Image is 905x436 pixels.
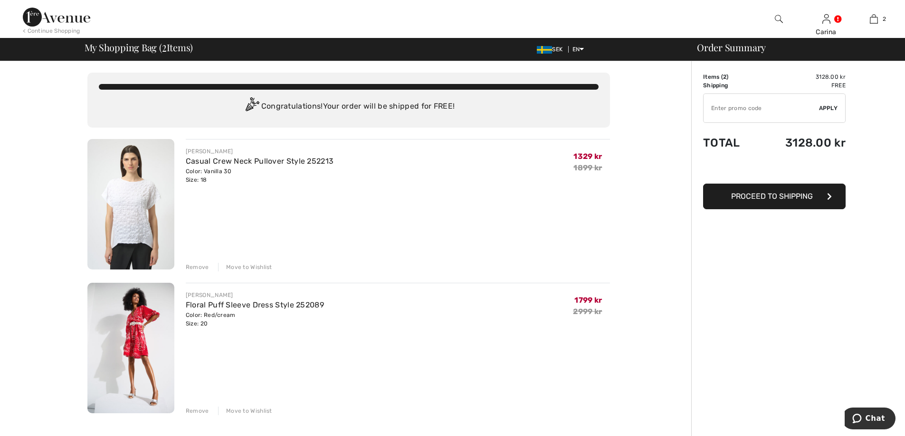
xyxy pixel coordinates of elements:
[703,184,846,209] button: Proceed to Shipping
[757,81,846,90] td: Free
[775,13,783,25] img: search the website
[23,27,80,35] div: < Continue Shopping
[723,74,726,80] span: 2
[574,296,602,305] span: 1799 kr
[23,8,90,27] img: 1ère Avenue
[572,46,584,53] span: EN
[87,139,174,269] img: Casual Crew Neck Pullover Style 252213
[162,40,167,53] span: 2
[845,408,895,431] iframe: Opens a widget where you can chat to one of our agents
[85,43,193,52] span: My Shopping Bag ( Items)
[186,167,333,184] div: Color: Vanilla 30 Size: 18
[242,97,261,116] img: Congratulation2.svg
[870,13,878,25] img: My Bag
[186,157,333,166] a: Casual Crew Neck Pullover Style 252213
[186,291,324,299] div: [PERSON_NAME]
[186,407,209,415] div: Remove
[186,147,333,156] div: [PERSON_NAME]
[819,104,838,112] span: Apply
[573,163,602,172] s: 1899 kr
[537,46,552,54] img: Swedish Frona
[757,73,846,81] td: 3128.00 kr
[87,283,174,413] img: Floral Puff Sleeve Dress Style 252089
[703,81,757,90] td: Shipping
[850,13,897,25] a: 2
[822,14,830,23] a: Sign In
[218,407,272,415] div: Move to Wishlist
[703,159,846,180] iframe: PayPal
[573,307,602,316] s: 2999 kr
[99,97,599,116] div: Congratulations! Your order will be shipped for FREE!
[186,300,324,309] a: Floral Puff Sleeve Dress Style 252089
[822,13,830,25] img: My Info
[686,43,899,52] div: Order Summary
[537,46,566,53] span: SEK
[218,263,272,271] div: Move to Wishlist
[186,263,209,271] div: Remove
[573,152,602,161] span: 1329 kr
[186,311,324,328] div: Color: Red/cream Size: 20
[703,127,757,159] td: Total
[704,94,819,122] input: Promo code
[803,27,849,37] div: Carina
[757,127,846,159] td: 3128.00 kr
[883,15,886,23] span: 2
[731,192,813,201] span: Proceed to Shipping
[703,73,757,81] td: Items ( )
